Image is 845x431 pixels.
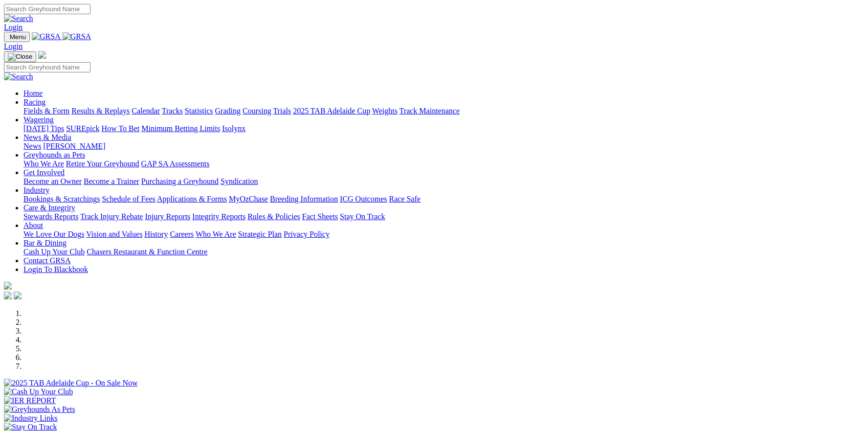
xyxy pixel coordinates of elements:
[293,107,370,115] a: 2025 TAB Adelaide Cup
[222,124,245,133] a: Isolynx
[23,230,84,238] a: We Love Our Dogs
[4,42,22,50] a: Login
[270,195,338,203] a: Breeding Information
[80,212,143,221] a: Track Injury Rebate
[141,124,220,133] a: Minimum Betting Limits
[247,212,300,221] a: Rules & Policies
[162,107,183,115] a: Tracks
[32,32,61,41] img: GRSA
[23,248,85,256] a: Cash Up Your Club
[157,195,227,203] a: Applications & Forms
[23,212,841,221] div: Care & Integrity
[192,212,245,221] a: Integrity Reports
[4,282,12,290] img: logo-grsa-white.png
[14,292,22,299] img: twitter.svg
[141,177,219,185] a: Purchasing a Greyhound
[23,221,43,229] a: About
[132,107,160,115] a: Calendar
[284,230,330,238] a: Privacy Policy
[23,168,65,177] a: Get Involved
[170,230,194,238] a: Careers
[23,212,78,221] a: Stewards Reports
[4,72,33,81] img: Search
[8,53,32,61] img: Close
[43,142,105,150] a: [PERSON_NAME]
[221,177,258,185] a: Syndication
[243,107,271,115] a: Coursing
[4,396,56,405] img: IER REPORT
[23,142,41,150] a: News
[23,142,841,151] div: News & Media
[23,124,841,133] div: Wagering
[23,239,67,247] a: Bar & Dining
[23,204,75,212] a: Care & Integrity
[23,89,43,97] a: Home
[4,379,138,387] img: 2025 TAB Adelaide Cup - On Sale Now
[238,230,282,238] a: Strategic Plan
[4,32,30,42] button: Toggle navigation
[23,107,841,115] div: Racing
[273,107,291,115] a: Trials
[340,195,387,203] a: ICG Outcomes
[4,387,73,396] img: Cash Up Your Club
[141,159,210,168] a: GAP SA Assessments
[66,159,139,168] a: Retire Your Greyhound
[4,4,90,14] input: Search
[302,212,338,221] a: Fact Sheets
[185,107,213,115] a: Statistics
[372,107,398,115] a: Weights
[340,212,385,221] a: Stay On Track
[23,177,841,186] div: Get Involved
[71,107,130,115] a: Results & Replays
[4,414,58,423] img: Industry Links
[4,14,33,23] img: Search
[23,159,841,168] div: Greyhounds as Pets
[23,159,64,168] a: Who We Are
[23,195,100,203] a: Bookings & Scratchings
[23,115,54,124] a: Wagering
[10,33,26,41] span: Menu
[23,107,69,115] a: Fields & Form
[66,124,99,133] a: SUREpick
[23,186,49,194] a: Industry
[4,23,22,31] a: Login
[196,230,236,238] a: Who We Are
[23,151,85,159] a: Greyhounds as Pets
[144,230,168,238] a: History
[38,51,46,59] img: logo-grsa-white.png
[23,248,841,256] div: Bar & Dining
[23,256,70,265] a: Contact GRSA
[23,195,841,204] div: Industry
[87,248,207,256] a: Chasers Restaurant & Function Centre
[229,195,268,203] a: MyOzChase
[86,230,142,238] a: Vision and Values
[23,265,88,273] a: Login To Blackbook
[23,177,82,185] a: Become an Owner
[102,195,155,203] a: Schedule of Fees
[23,124,64,133] a: [DATE] Tips
[4,62,90,72] input: Search
[23,98,45,106] a: Racing
[63,32,91,41] img: GRSA
[23,133,71,141] a: News & Media
[4,292,12,299] img: facebook.svg
[4,51,36,62] button: Toggle navigation
[400,107,460,115] a: Track Maintenance
[84,177,139,185] a: Become a Trainer
[145,212,190,221] a: Injury Reports
[389,195,420,203] a: Race Safe
[4,405,75,414] img: Greyhounds As Pets
[23,230,841,239] div: About
[102,124,140,133] a: How To Bet
[215,107,241,115] a: Grading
